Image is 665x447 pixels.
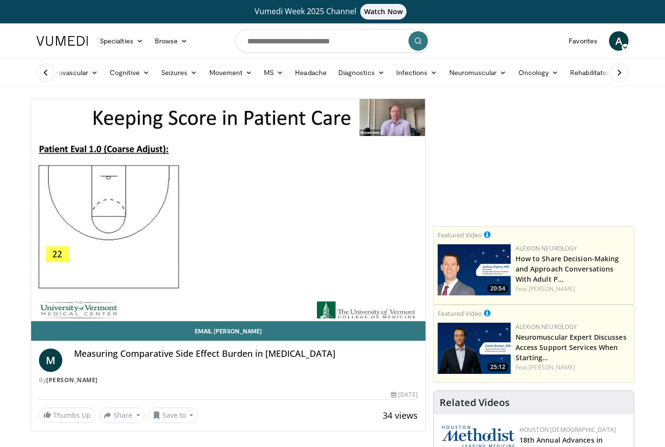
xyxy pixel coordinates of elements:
a: Infections [390,63,443,82]
a: Headache [289,63,332,82]
a: Movement [203,63,259,82]
a: Browse [149,31,194,51]
span: Vumedi Week 2025 Channel [255,6,410,17]
a: Email [PERSON_NAME] [31,321,425,341]
a: [PERSON_NAME] [529,363,575,371]
div: [DATE] [391,390,417,399]
a: Cognitive [104,63,155,82]
span: 20:54 [487,284,508,293]
a: Rehabilitation [564,63,618,82]
a: How to Share Decision-Making and Approach Conversations With Adult P… [516,254,619,284]
a: Vumedi Week 2025 ChannelWatch Now [38,4,627,19]
span: 34 views [383,409,418,421]
a: Specialties [94,31,149,51]
a: [PERSON_NAME] [529,285,575,293]
a: Neuromuscular Expert Discusses Access Support Services When Starting… [516,332,627,362]
a: M [39,349,62,372]
div: By [39,376,418,385]
span: Watch Now [360,4,406,19]
a: Favorites [563,31,603,51]
a: Seizures [155,63,203,82]
span: 25:12 [487,363,508,371]
a: 20:54 [438,244,511,295]
a: Houston [DEMOGRAPHIC_DATA] [519,426,616,434]
a: [PERSON_NAME] [46,376,98,384]
small: Featured Video [438,309,482,318]
button: Save to [148,408,198,423]
a: Oncology [513,63,565,82]
a: Thumbs Up [39,408,95,423]
a: Neuromuscular [443,63,513,82]
h4: Measuring Comparative Side Effect Burden in [MEDICAL_DATA] [74,349,418,359]
img: 2b05e332-28e1-4d48-9f23-7cad04c9557c.png.150x105_q85_crop-smart_upscale.jpg [438,323,511,374]
div: Feat. [516,285,630,293]
img: 2bf2d289-411f-4b07-ae83-8201e53ce944.png.150x105_q85_crop-smart_upscale.png [438,244,511,295]
img: VuMedi Logo [37,36,88,46]
div: Feat. [516,363,630,372]
small: Featured Video [438,231,482,239]
a: 25:12 [438,323,511,374]
iframe: Advertisement [461,98,607,220]
input: Search topics, interventions [235,29,430,53]
video-js: Video Player [31,99,425,321]
a: Diagnostics [332,63,390,82]
button: Share [99,408,145,423]
a: Alexion Neurology [516,323,577,331]
h4: Related Videos [440,397,510,408]
a: Cerebrovascular [31,63,104,82]
a: MS [258,63,289,82]
a: A [609,31,628,51]
a: Alexion Neurology [516,244,577,253]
